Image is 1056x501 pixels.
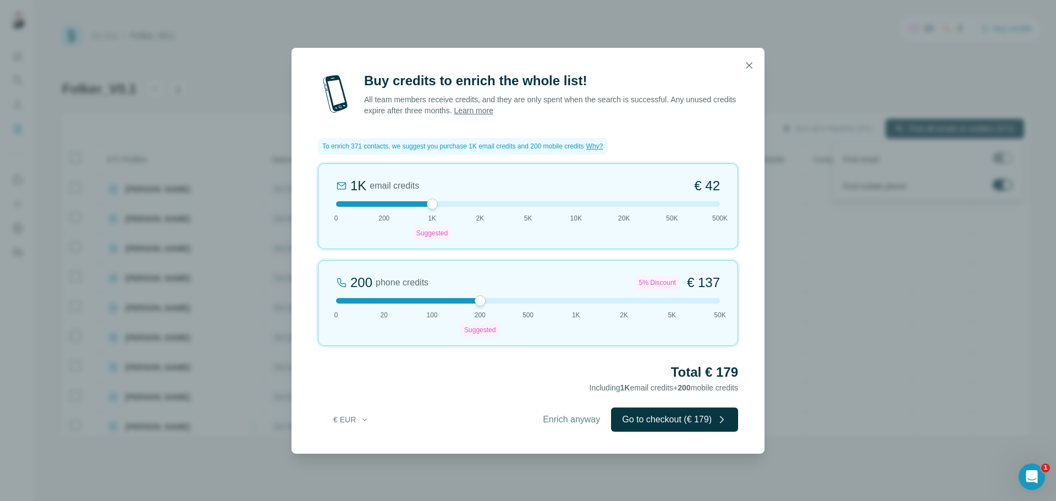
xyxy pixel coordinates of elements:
span: 20K [618,213,630,223]
span: phone credits [376,276,428,289]
span: € 137 [687,274,720,291]
span: 50K [666,213,678,223]
span: 1K [620,383,630,392]
div: Suggested [413,227,451,240]
button: Enrich anyway [532,408,611,432]
div: Suggested [461,323,499,337]
div: 5% Discount [636,276,679,289]
span: 500 [522,310,533,320]
span: 2K [476,213,484,223]
span: 1K [572,310,580,320]
iframe: Intercom live chat [1019,464,1045,490]
span: 5K [524,213,532,223]
button: € EUR [326,410,377,430]
span: 200 [378,213,389,223]
p: All team members receive credits, and they are only spent when the search is successful. Any unus... [364,94,738,116]
span: 2K [620,310,628,320]
a: Learn more [454,106,493,115]
span: 5K [668,310,676,320]
span: Including email credits + mobile credits [590,383,738,392]
span: email credits [370,179,419,192]
span: 1K [428,213,436,223]
span: 1 [1041,464,1050,472]
span: 200 [475,310,486,320]
span: Enrich anyway [543,413,600,426]
span: 10K [570,213,582,223]
span: 500K [712,213,728,223]
span: 20 [381,310,388,320]
button: Go to checkout (€ 179) [611,408,738,432]
span: 0 [334,310,338,320]
img: mobile-phone [318,72,353,116]
div: 200 [350,274,372,291]
span: 50K [714,310,725,320]
span: Why? [586,142,603,150]
span: To enrich 371 contacts, we suggest you purchase 1K email credits and 200 mobile credits [322,141,584,151]
span: 200 [678,383,690,392]
span: € 42 [694,177,720,195]
h2: Total € 179 [318,364,738,381]
div: 1K [350,177,366,195]
span: 0 [334,213,338,223]
span: 100 [426,310,437,320]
